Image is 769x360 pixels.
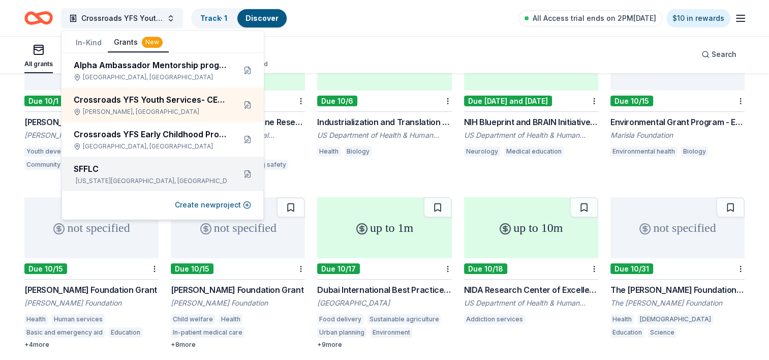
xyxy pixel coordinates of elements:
[317,314,363,324] div: Food delivery
[464,197,598,327] a: up to 10mDue 10/18NIDA Research Center of Excellence Grant Program (P50 Clinical Trial Optional) ...
[610,130,745,140] div: Marisla Foundation
[109,327,142,338] div: Education
[464,263,507,274] div: Due 10/18
[171,197,305,349] a: not specifiedDue 10/15[PERSON_NAME] Foundation Grant[PERSON_NAME] FoundationChild welfareHealthIn...
[24,116,159,128] div: [PERSON_NAME] Golf Charities Foundation Program Grants
[712,48,736,61] span: Search
[24,197,159,258] div: not specified
[245,14,279,22] a: Discover
[317,146,341,157] div: Health
[171,327,244,338] div: In-patient medical care
[171,341,305,349] div: + 8 more
[317,96,357,106] div: Due 10/6
[610,197,745,258] div: not specified
[648,327,676,338] div: Science
[693,44,745,65] button: Search
[74,59,227,71] div: Alpha Ambassador Mentorship program
[317,130,451,140] div: US Department of Health & Human Services: National Institutes of Health (NIH)
[610,116,745,128] div: Environmental Grant Program - Environmental Health Area
[175,199,251,211] button: Create newproject
[464,29,598,160] a: up to 60kDue [DATE] and [DATE]NIH Blueprint and BRAIN Initiative Diversity Specialized Predoctora...
[24,160,96,170] div: Community recreation
[317,29,451,160] a: up to 2mDue 10/6Industrialization and Translation of Extracellular Vesicles for use in Regenerati...
[518,10,662,26] a: All Access trial ends on 2PM[DATE]
[24,263,67,274] div: Due 10/15
[371,327,412,338] div: Environment
[638,314,713,324] div: [DEMOGRAPHIC_DATA]
[317,327,366,338] div: Urban planning
[61,8,183,28] button: Crossroads YFS Youth Services- CERC
[24,29,159,173] a: not specifiedDue 10/1[PERSON_NAME] Golf Charities Foundation Program Grants[PERSON_NAME] Golf Cha...
[317,263,360,274] div: Due 10/17
[108,33,169,52] button: Grants
[464,96,552,106] div: Due [DATE] and [DATE]
[610,263,653,274] div: Due 10/31
[464,284,598,296] div: NIDA Research Center of Excellence Grant Program (P50 Clinical Trial Optional) (345364)
[142,37,163,48] div: New
[171,263,213,274] div: Due 10/15
[24,40,53,73] button: All grants
[666,9,730,27] a: $10 in rewards
[464,298,598,308] div: US Department of Health & Human Services: National Institutes of Health (NIH)
[74,94,227,106] div: Crossroads YFS Youth Services- CERC
[24,96,63,106] div: Due 10/1
[464,146,500,157] div: Neurology
[610,29,745,160] a: not specifiedDue 10/15Environmental Grant Program - Environmental Health AreaMarisla FoundationEn...
[24,341,159,349] div: + 4 more
[610,298,745,308] div: The [PERSON_NAME] Foundation
[52,314,105,324] div: Human services
[317,197,451,349] a: up to 1mDue 10/17Dubai International Best Practices Award for Sustainable Development[GEOGRAPHIC_...
[171,314,215,324] div: Child welfare
[24,60,53,68] div: All grants
[24,298,159,308] div: [PERSON_NAME] Foundation
[610,327,644,338] div: Education
[610,284,745,296] div: The [PERSON_NAME] Foundation Grant
[249,160,288,170] div: Drug safety
[504,146,564,157] div: Medical education
[24,284,159,296] div: [PERSON_NAME] Foundation Grant
[191,8,288,28] button: Track· 1Discover
[171,197,305,258] div: not specified
[533,12,656,24] span: All Access trial ends on 2PM[DATE]
[317,341,451,349] div: + 9 more
[24,130,159,140] div: [PERSON_NAME] Golf Charities Foundation
[345,146,372,157] div: Biology
[610,314,634,324] div: Health
[464,314,525,324] div: Addiction services
[74,128,227,140] div: Crossroads YFS Early Childhood Program
[317,284,451,296] div: Dubai International Best Practices Award for Sustainable Development
[610,146,677,157] div: Environmental health
[464,197,598,258] div: up to 10m
[200,14,227,22] a: Track· 1
[464,130,598,140] div: US Department of Health & Human Services: National Institutes of Health (NIH)
[610,96,653,106] div: Due 10/15
[74,73,227,81] div: [GEOGRAPHIC_DATA], [GEOGRAPHIC_DATA]
[317,197,451,258] div: up to 1m
[24,197,159,349] a: not specifiedDue 10/15[PERSON_NAME] Foundation Grant[PERSON_NAME] FoundationHealthHuman servicesB...
[317,298,451,308] div: [GEOGRAPHIC_DATA]
[219,314,242,324] div: Health
[74,177,227,185] div: [US_STATE][GEOGRAPHIC_DATA], [GEOGRAPHIC_DATA]
[317,116,451,128] div: Industrialization and Translation of Extracellular Vesicles for use in Regenerative Medicine (U43...
[367,314,441,324] div: Sustainable agriculture
[171,284,305,296] div: [PERSON_NAME] Foundation Grant
[464,116,598,128] div: NIH Blueprint and BRAIN Initiative Diversity Specialized Predoctoral to Postdoctoral Advancement ...
[74,108,227,116] div: [PERSON_NAME], [GEOGRAPHIC_DATA]
[171,298,305,308] div: [PERSON_NAME] Foundation
[24,6,53,30] a: Home
[70,34,108,52] button: In-Kind
[24,314,48,324] div: Health
[74,163,227,175] div: SFFLC
[24,146,88,157] div: Youth development
[681,146,708,157] div: Biology
[24,327,105,338] div: Basic and emergency aid
[81,12,163,24] span: Crossroads YFS Youth Services- CERC
[610,197,745,341] a: not specifiedDue 10/31The [PERSON_NAME] Foundation GrantThe [PERSON_NAME] FoundationHealth[DEMOGR...
[74,142,227,151] div: [GEOGRAPHIC_DATA], [GEOGRAPHIC_DATA]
